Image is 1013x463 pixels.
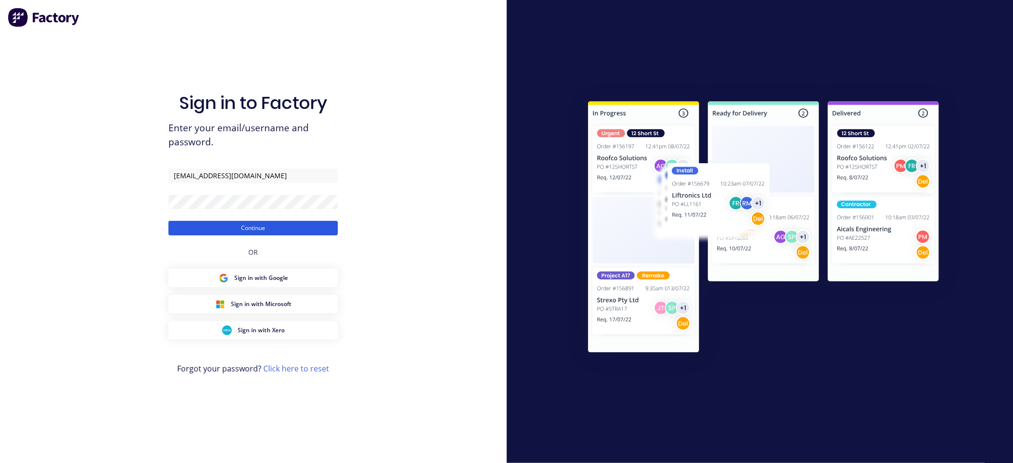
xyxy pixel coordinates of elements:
[222,325,232,335] img: Xero Sign in
[8,8,80,27] img: Factory
[168,221,338,235] button: Continue
[179,93,327,113] h1: Sign in to Factory
[168,269,338,287] button: Google Sign inSign in with Google
[215,299,225,309] img: Microsoft Sign in
[168,295,338,313] button: Microsoft Sign inSign in with Microsoft
[238,326,285,335] span: Sign in with Xero
[263,363,329,374] a: Click here to reset
[234,274,288,282] span: Sign in with Google
[168,121,338,149] span: Enter your email/username and password.
[219,273,228,283] img: Google Sign in
[567,82,960,375] img: Sign in
[168,321,338,340] button: Xero Sign inSign in with Xero
[168,169,338,183] input: Email/Username
[231,300,291,309] span: Sign in with Microsoft
[248,235,258,269] div: OR
[177,363,329,374] span: Forgot your password?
